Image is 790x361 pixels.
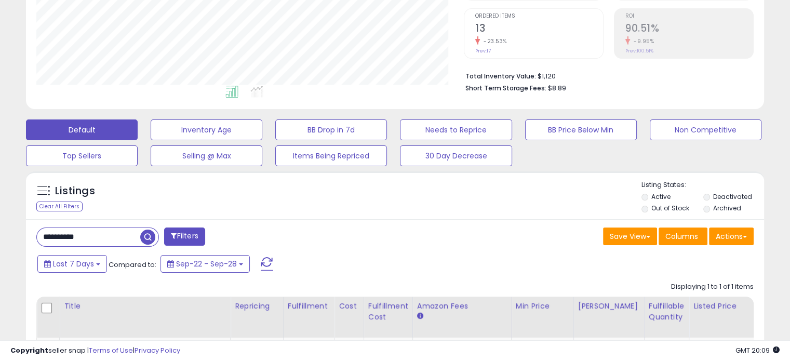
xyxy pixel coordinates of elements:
label: Deactivated [713,192,752,201]
a: Privacy Policy [135,345,180,355]
span: Last 7 Days [53,259,94,269]
span: Columns [665,231,698,242]
button: Needs to Reprice [400,119,512,140]
button: Filters [164,228,205,246]
small: Prev: 100.51% [625,48,653,54]
span: $8.89 [548,83,566,93]
button: Default [26,119,138,140]
b: Short Term Storage Fees: [465,84,546,92]
div: Displaying 1 to 1 of 1 items [671,282,754,292]
div: [PERSON_NAME] [578,301,640,312]
button: Non Competitive [650,119,761,140]
div: Amazon Fees [417,301,507,312]
div: Listed Price [693,301,783,312]
span: ROI [625,14,753,19]
span: Sep-22 - Sep-28 [176,259,237,269]
h2: 13 [475,22,603,36]
button: Sep-22 - Sep-28 [160,255,250,273]
span: Ordered Items [475,14,603,19]
button: BB Drop in 7d [275,119,387,140]
button: Top Sellers [26,145,138,166]
a: Terms of Use [89,345,133,355]
button: Items Being Repriced [275,145,387,166]
h5: Listings [55,184,95,198]
button: BB Price Below Min [525,119,637,140]
p: Listing States: [641,180,764,190]
label: Archived [713,204,741,212]
b: Total Inventory Value: [465,72,536,81]
button: Columns [659,228,707,245]
span: 2025-10-6 20:09 GMT [735,345,780,355]
div: Fulfillment Cost [368,301,408,323]
span: Compared to: [109,260,156,270]
label: Out of Stock [651,204,689,212]
strong: Copyright [10,345,48,355]
div: Clear All Filters [36,202,83,211]
div: Cost [339,301,359,312]
div: Title [64,301,226,312]
div: Fulfillable Quantity [649,301,685,323]
label: Active [651,192,671,201]
small: Prev: 17 [475,48,491,54]
small: -9.95% [630,37,654,45]
div: Min Price [516,301,569,312]
small: Amazon Fees. [417,312,423,321]
button: Inventory Age [151,119,262,140]
button: Actions [709,228,754,245]
div: seller snap | | [10,346,180,356]
li: $1,120 [465,69,746,82]
h2: 90.51% [625,22,753,36]
button: Save View [603,228,657,245]
div: Repricing [235,301,279,312]
button: Selling @ Max [151,145,262,166]
small: -23.53% [480,37,507,45]
div: Fulfillment [288,301,330,312]
button: 30 Day Decrease [400,145,512,166]
button: Last 7 Days [37,255,107,273]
